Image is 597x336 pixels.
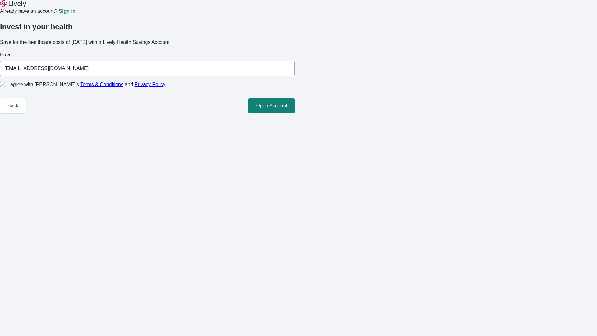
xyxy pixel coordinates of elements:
button: Open Account [248,98,295,113]
a: Privacy Policy [135,82,166,87]
a: Terms & Conditions [80,82,123,87]
a: Sign in [59,9,75,14]
span: I agree with [PERSON_NAME]’s and [7,81,165,88]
